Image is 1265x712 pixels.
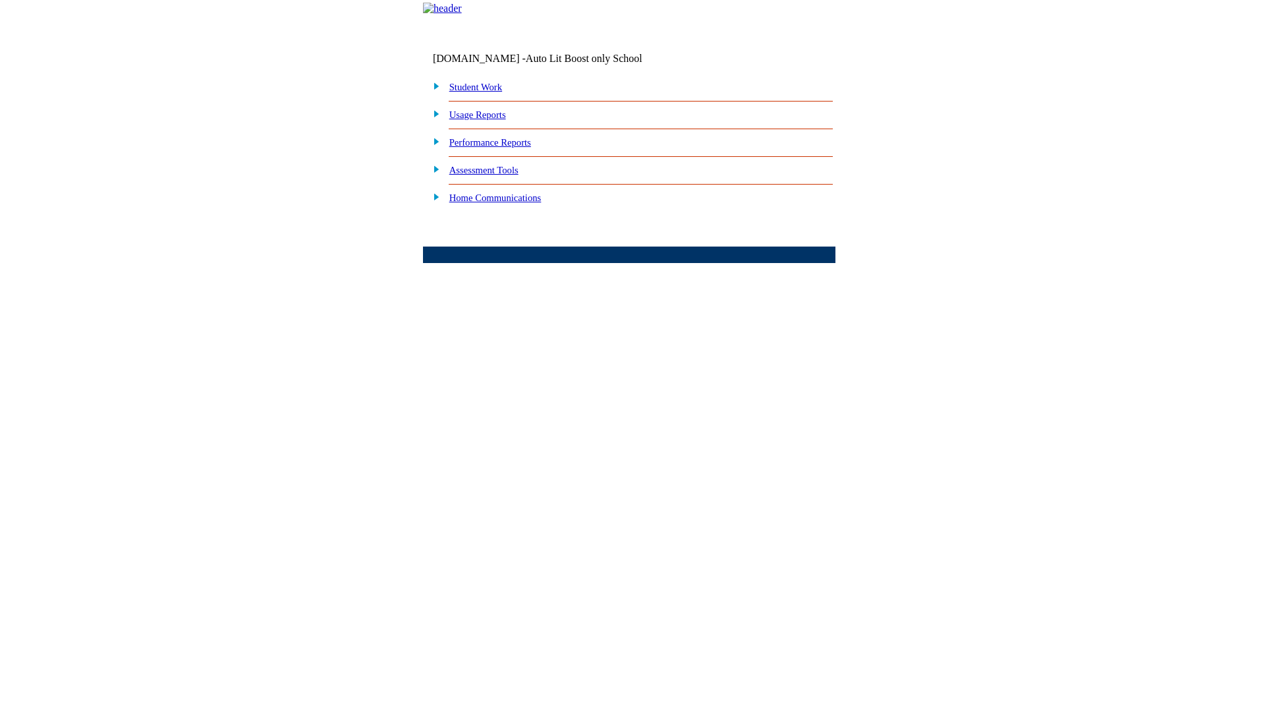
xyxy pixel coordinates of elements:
[449,82,502,92] a: Student Work
[423,3,462,15] img: header
[449,165,519,175] a: Assessment Tools
[426,191,440,202] img: plus.gif
[449,109,506,120] a: Usage Reports
[426,80,440,92] img: plus.gif
[426,163,440,175] img: plus.gif
[526,53,642,64] nobr: Auto Lit Boost only School
[449,137,531,148] a: Performance Reports
[449,193,542,203] a: Home Communications
[426,107,440,119] img: plus.gif
[433,53,675,65] td: [DOMAIN_NAME] -
[426,135,440,147] img: plus.gif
